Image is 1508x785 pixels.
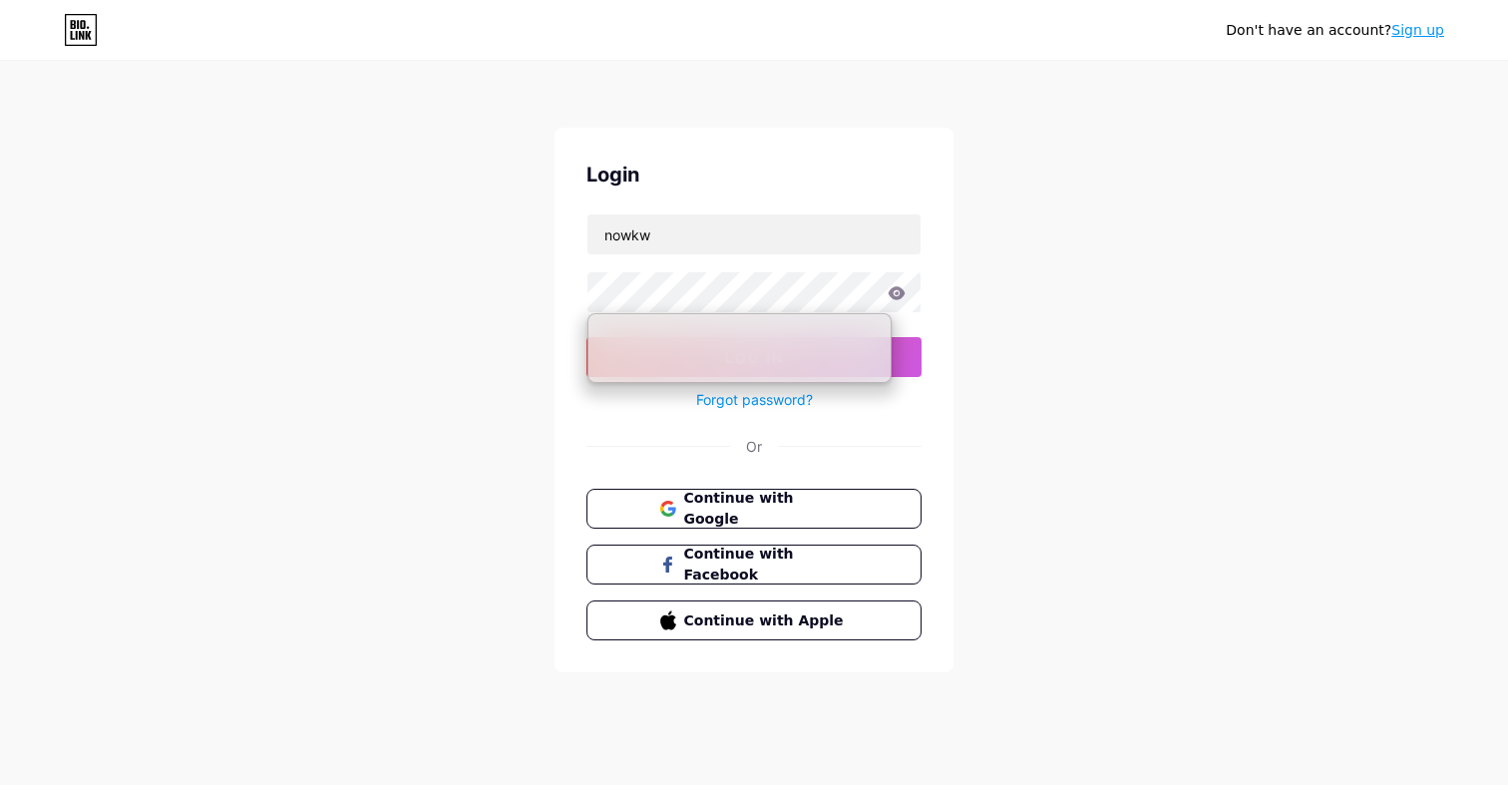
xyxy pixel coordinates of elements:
[587,214,921,254] input: Username
[586,600,922,640] button: Continue with Apple
[586,545,922,585] button: Continue with Facebook
[586,489,922,529] button: Continue with Google
[586,160,922,190] div: Login
[696,389,813,410] a: Forgot password?
[1226,20,1444,41] div: Don't have an account?
[1391,22,1444,38] a: Sign up
[586,337,922,377] button: Log In
[684,488,849,530] span: Continue with Google
[746,436,762,457] div: Or
[684,544,849,586] span: Continue with Facebook
[684,610,849,631] span: Continue with Apple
